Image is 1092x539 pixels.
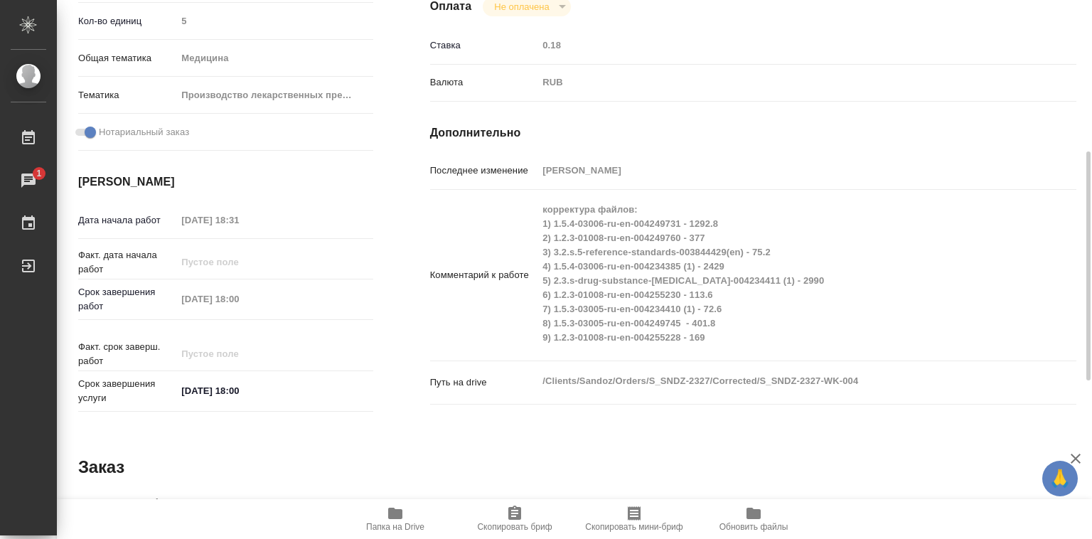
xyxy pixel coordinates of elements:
[78,51,176,65] p: Общая тематика
[176,11,373,31] input: Пустое поле
[430,268,538,282] p: Комментарий к работе
[78,248,176,277] p: Факт. дата начала работ
[176,83,373,107] div: Производство лекарственных препаратов
[336,499,455,539] button: Папка на Drive
[78,456,124,479] h2: Заказ
[537,369,1022,393] textarea: /Clients/Sandoz/Orders/S_SNDZ-2327/Corrected/S_SNDZ-2327-WK-004
[455,499,574,539] button: Скопировать бриф
[430,375,538,390] p: Путь на drive
[537,35,1022,55] input: Пустое поле
[78,174,373,191] h4: [PERSON_NAME]
[430,496,1076,513] h4: Дополнительно
[366,522,424,532] span: Папка на Drive
[28,166,50,181] span: 1
[78,285,176,314] p: Срок завершения работ
[430,75,538,90] p: Валюта
[430,124,1076,142] h4: Дополнительно
[99,125,189,139] span: Нотариальный заказ
[78,496,373,513] h4: Основная информация
[78,377,176,405] p: Срок завершения услуги
[1048,464,1072,493] span: 🙏
[78,88,176,102] p: Тематика
[1042,461,1078,496] button: 🙏
[78,213,176,228] p: Дата начала работ
[574,499,694,539] button: Скопировать мини-бриф
[537,70,1022,95] div: RUB
[176,289,301,309] input: Пустое поле
[694,499,813,539] button: Обновить файлы
[176,343,301,364] input: Пустое поле
[176,252,301,272] input: Пустое поле
[719,522,788,532] span: Обновить файлы
[78,14,176,28] p: Кол-во единиц
[477,522,552,532] span: Скопировать бриф
[176,46,373,70] div: Медицина
[490,1,553,13] button: Не оплачена
[537,198,1022,350] textarea: корректура файлов: 1) 1.5.4-03006-ru-en-004249731 - 1292.8 2) 1.2.3-01008-ru-en-004249760 - 377 3...
[537,160,1022,181] input: Пустое поле
[430,164,538,178] p: Последнее изменение
[585,522,682,532] span: Скопировать мини-бриф
[4,163,53,198] a: 1
[176,210,301,230] input: Пустое поле
[176,380,301,401] input: ✎ Введи что-нибудь
[430,38,538,53] p: Ставка
[78,340,176,368] p: Факт. срок заверш. работ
